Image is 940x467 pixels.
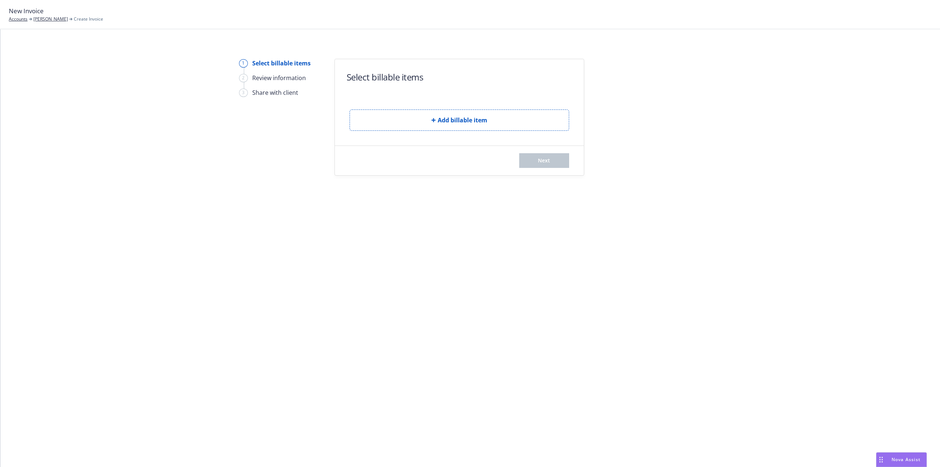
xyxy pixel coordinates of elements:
[538,157,550,164] span: Next
[347,71,423,83] h1: Select billable items
[239,74,248,82] div: 2
[9,6,44,16] span: New Invoice
[438,116,487,125] span: Add billable item
[876,453,886,467] div: Drag to move
[239,59,248,68] div: 1
[252,59,311,68] div: Select billable items
[519,153,569,168] button: Next
[9,16,28,22] a: Accounts
[33,16,68,22] a: [PERSON_NAME]
[350,109,569,131] button: Add billable item
[239,89,248,97] div: 3
[74,16,103,22] span: Create Invoice
[876,452,927,467] button: Nova Assist
[252,88,298,97] div: Share with client
[892,456,921,463] span: Nova Assist
[252,73,306,82] div: Review information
